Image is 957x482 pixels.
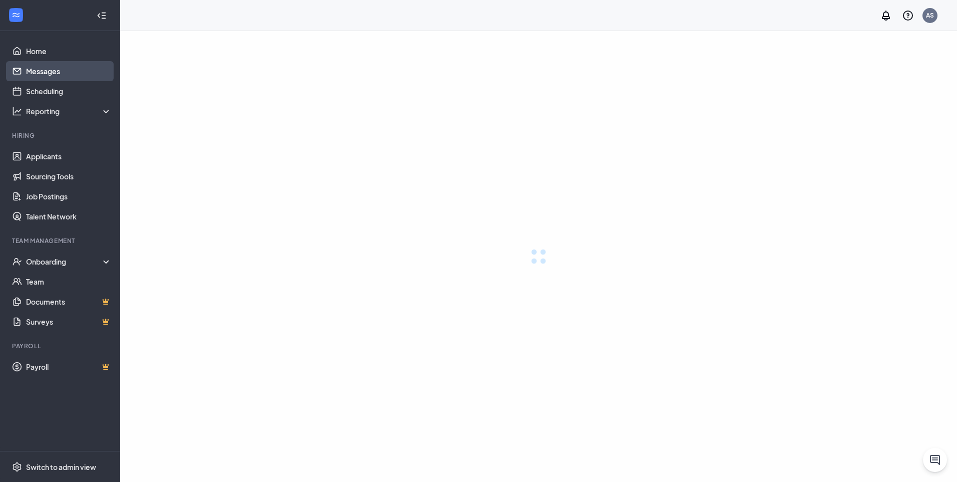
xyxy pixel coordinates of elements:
[12,342,110,350] div: Payroll
[26,357,112,377] a: PayrollCrown
[12,236,110,245] div: Team Management
[26,61,112,81] a: Messages
[12,106,22,116] svg: Analysis
[26,186,112,206] a: Job Postings
[26,312,112,332] a: SurveysCrown
[929,454,941,466] svg: ChatActive
[923,448,947,472] button: ChatActive
[97,11,107,21] svg: Collapse
[11,10,21,20] svg: WorkstreamLogo
[26,166,112,186] a: Sourcing Tools
[902,10,914,22] svg: QuestionInfo
[26,41,112,61] a: Home
[880,10,892,22] svg: Notifications
[12,257,22,267] svg: UserCheck
[26,206,112,226] a: Talent Network
[26,292,112,312] a: DocumentsCrown
[26,146,112,166] a: Applicants
[12,131,110,140] div: Hiring
[26,272,112,292] a: Team
[12,462,22,472] svg: Settings
[26,106,112,116] div: Reporting
[26,257,112,267] div: Onboarding
[26,462,96,472] div: Switch to admin view
[26,81,112,101] a: Scheduling
[926,11,934,20] div: AS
